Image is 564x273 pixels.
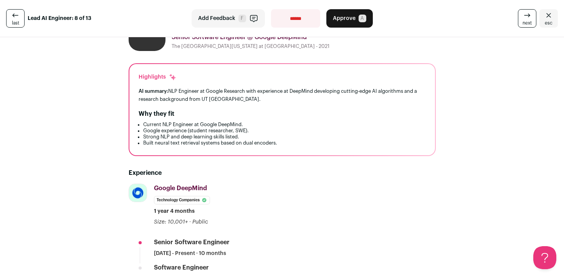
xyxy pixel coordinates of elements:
[198,15,235,22] span: Add Feedback
[539,9,558,28] a: Close
[154,238,230,247] div: Senior Software Engineer
[172,43,436,49] div: The [GEOGRAPHIC_DATA][US_STATE] at [GEOGRAPHIC_DATA] - 2021
[359,15,366,22] span: A
[333,15,356,22] span: Approve
[192,9,265,28] button: Add Feedback F
[129,184,147,202] img: 9ee2107a0aa082fe00f721640c72c5b16d694b47298ecf183428425849aa8dc8.jpg
[533,246,556,269] iframe: Help Scout Beacon - Open
[143,128,426,134] li: Google experience (student researcher, SWE).
[28,15,91,22] strong: Lead AI Engineer: 8 of 13
[143,134,426,140] li: Strong NLP and deep learning skills listed.
[139,87,426,103] div: NLP Engineer at Google Research with experience at DeepMind developing cutting-edge AI algorithms...
[139,109,174,118] h2: Why they fit
[154,207,195,215] span: 1 year 4 months
[139,89,168,94] span: AI summary:
[518,9,536,28] a: next
[189,218,191,226] span: ·
[523,20,532,26] span: next
[172,33,436,42] div: Senior Software Engineer @ Google DeepMind
[238,15,246,22] span: F
[139,73,177,81] div: Highlights
[545,20,552,26] span: esc
[154,196,210,204] li: Technology Companies
[143,140,426,146] li: Built neural text retrieval systems based on dual encoders.
[154,263,209,272] div: Software Engineer
[154,219,188,225] span: Size: 10,001+
[192,219,208,225] span: Public
[6,9,25,28] a: last
[154,185,207,191] span: Google DeepMind
[326,9,373,28] button: Approve A
[12,20,19,26] span: last
[143,122,426,128] li: Current NLP Engineer at Google DeepMind.
[154,250,226,257] span: [DATE] - Present · 10 months
[129,168,436,178] h2: Experience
